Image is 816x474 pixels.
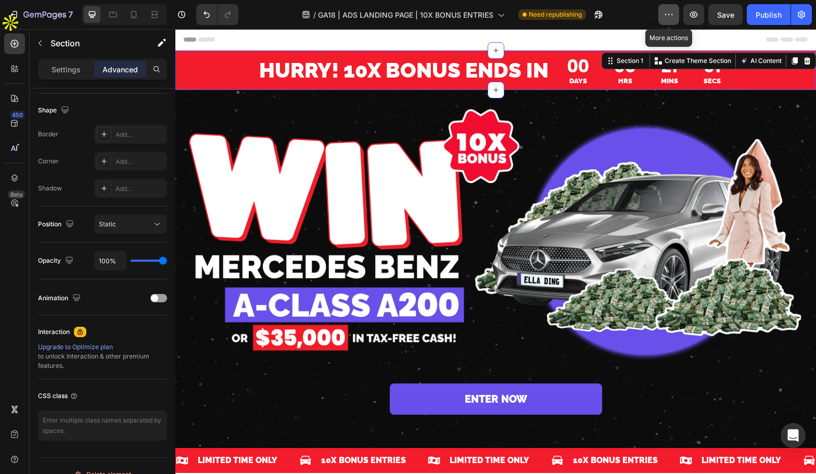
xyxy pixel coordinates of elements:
span: Static [99,220,116,228]
p: HRS [439,46,461,58]
div: Shadow [38,184,62,193]
p: Settings [52,64,81,75]
p: Advanced [103,64,138,75]
div: Corner [38,157,59,166]
input: Auto [95,251,126,270]
div: to unlock Interaction & other premium features. [38,342,167,370]
div: Add... [116,130,164,139]
p: SECS [528,46,545,58]
button: Static [94,215,167,234]
p: ENTER NOW [289,361,352,379]
div: Add... [116,157,164,166]
div: Open Intercom Messenger [781,423,806,448]
p: Create Theme Section [489,27,556,36]
div: 450 [10,111,25,119]
div: Add... [116,184,164,194]
p: LIMITED TIME ONLY [274,424,354,439]
div: Border [38,130,58,139]
div: Shape [38,104,71,118]
p: 10X BONUS ENTRIES [398,424,482,439]
p: 10X BONUS ENTRIES [146,424,231,439]
div: Beta [8,190,25,199]
p: Section [50,37,136,49]
div: Section 1 [439,27,470,36]
p: DAYS [392,46,414,58]
button: AI Content [563,25,608,38]
img: gempages_511556262433915936-949c8a7e-44bc-4784-aa28-254ffb95f90a.png [8,71,633,341]
p: LIMITED TIME ONLY [22,424,102,439]
div: Position [38,217,76,232]
div: CSS class [38,391,78,401]
iframe: Design area [175,29,816,474]
div: Upgrade to Optimize plan [38,342,167,352]
div: Opacity [38,254,75,268]
p: LIMITED TIME ONLY [526,424,606,439]
a: ENTER NOW [214,354,427,386]
div: Interaction [38,327,70,337]
p: MINS [486,46,503,58]
div: Animation [38,291,83,305]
